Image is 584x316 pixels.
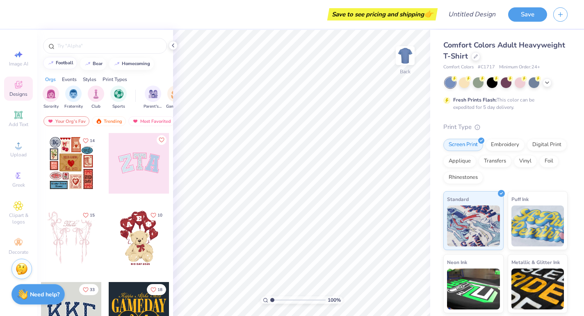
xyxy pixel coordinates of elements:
div: Back [400,68,411,75]
div: This color can be expedited for 5 day delivery. [453,96,554,111]
img: trend_line.gif [48,61,54,65]
span: Sports [112,104,125,110]
span: Greek [12,182,25,188]
div: Events [62,76,77,83]
div: Trending [92,116,126,126]
img: trending.gif [96,118,102,124]
div: Most Favorited [128,116,175,126]
div: filter for Fraternity [64,86,83,110]
img: trend_line.gif [84,61,91,66]
span: Parent's Weekend [144,104,162,110]
span: 10 [157,213,162,217]
button: bear [80,58,106,70]
button: filter button [88,86,104,110]
button: Like [147,210,166,221]
div: football [56,61,73,65]
span: 14 [90,139,95,143]
span: Club [91,104,100,110]
button: football [43,57,77,69]
span: Decorate [9,249,28,255]
button: Save [508,7,547,22]
div: bear [93,61,103,66]
div: Save to see pricing and shipping [329,8,436,20]
img: Parent's Weekend Image [148,89,158,99]
span: Sorority [43,104,59,110]
button: Like [79,135,98,146]
div: filter for Parent's Weekend [144,86,162,110]
div: filter for Game Day [166,86,185,110]
div: Print Type [443,122,568,132]
div: Rhinestones [443,172,483,184]
img: Fraternity Image [69,89,78,99]
div: homecoming [122,61,150,66]
img: Back [397,47,413,64]
img: Sorority Image [46,89,56,99]
span: Add Text [9,121,28,128]
button: homecoming [109,58,154,70]
input: Try "Alpha" [57,42,162,50]
button: filter button [43,86,59,110]
div: Transfers [479,155,511,167]
div: Your Org's Fav [43,116,89,126]
span: Image AI [9,61,28,67]
span: # C1717 [478,64,495,71]
span: Minimum Order: 24 + [499,64,540,71]
span: Metallic & Glitter Ink [511,258,560,266]
button: Like [147,284,166,295]
input: Untitled Design [442,6,502,23]
img: Sports Image [114,89,123,99]
img: most_fav.gif [132,118,139,124]
button: Like [157,135,167,145]
div: Vinyl [514,155,537,167]
span: Clipart & logos [4,212,33,225]
div: Print Types [103,76,127,83]
img: Standard [447,205,500,246]
strong: Need help? [30,291,59,298]
span: Designs [9,91,27,97]
span: 18 [157,288,162,292]
span: Standard [447,195,469,203]
div: Styles [83,76,96,83]
div: Applique [443,155,476,167]
div: Orgs [45,76,56,83]
div: filter for Club [88,86,104,110]
strong: Fresh Prints Flash: [453,97,497,103]
span: 33 [90,288,95,292]
div: Embroidery [486,139,525,151]
span: Neon Ink [447,258,467,266]
span: Comfort Colors [443,64,474,71]
div: Screen Print [443,139,483,151]
span: 15 [90,213,95,217]
img: most_fav.gif [47,118,54,124]
img: trend_line.gif [114,61,120,66]
img: Game Day Image [171,89,180,99]
button: filter button [144,86,162,110]
button: filter button [166,86,185,110]
div: filter for Sports [110,86,127,110]
img: Puff Ink [511,205,564,246]
span: 👉 [424,9,433,19]
button: filter button [64,86,83,110]
span: Comfort Colors Adult Heavyweight T-Shirt [443,40,565,61]
img: Club Image [91,89,100,99]
span: Game Day [166,104,185,110]
button: Like [79,210,98,221]
button: filter button [110,86,127,110]
button: Like [79,284,98,295]
span: Upload [10,151,27,158]
img: Neon Ink [447,269,500,309]
span: Puff Ink [511,195,529,203]
div: Digital Print [527,139,567,151]
span: 100 % [328,296,341,304]
span: Fraternity [64,104,83,110]
div: Foil [539,155,559,167]
div: filter for Sorority [43,86,59,110]
img: Metallic & Glitter Ink [511,269,564,309]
